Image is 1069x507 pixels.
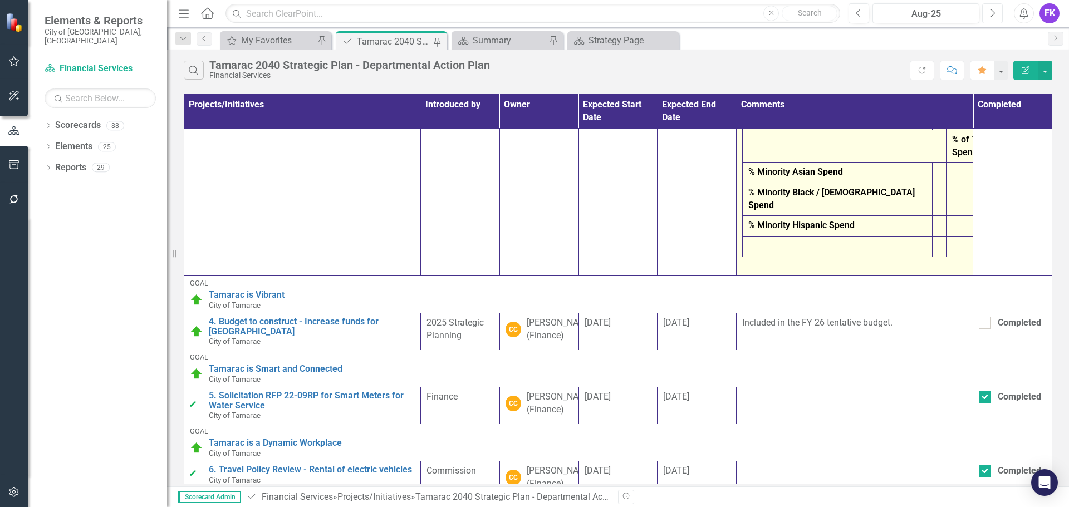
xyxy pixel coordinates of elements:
div: Summary [473,33,546,47]
td: Double-Click to Edit Right Click for Context Menu [184,350,1052,387]
div: My Favorites [241,33,315,47]
a: Tamarac is a Dynamic Workplace [209,438,1046,448]
a: Elements [55,140,92,153]
a: Reports [55,161,86,174]
td: Double-Click to Edit Right Click for Context Menu [184,461,421,494]
button: Aug-25 [872,3,979,23]
div: Tamarac 2040 Strategic Plan - Departmental Action Plan [415,491,638,502]
span: City of Tamarac [209,375,261,383]
span: [DATE] [663,465,689,476]
div: Aug-25 [876,7,975,21]
td: Double-Click to Edit [973,461,1052,494]
button: FK [1039,3,1060,23]
small: City of [GEOGRAPHIC_DATA], [GEOGRAPHIC_DATA] [45,27,156,46]
div: [PERSON_NAME] (Finance) [527,391,594,416]
a: 6. Travel Policy Review - Rental of electric vehicles [209,465,415,475]
p: Included in the FY 26 tentative budget. [742,317,967,329]
a: Financial Services [45,62,156,75]
td: Double-Click to Edit [421,387,500,424]
a: Projects/Initiatives [337,491,411,502]
img: In Progress [190,293,203,307]
span: City of Tamarac [209,475,261,484]
span: Finance [426,391,458,402]
a: Summary [454,33,546,47]
div: 25 [98,142,116,151]
a: Scorecards [55,119,101,132]
img: In Progress [190,325,203,338]
div: 29 [92,163,110,173]
div: CC [506,396,521,411]
td: Double-Click to Edit [578,387,658,424]
div: Goal [190,279,1046,287]
button: Search [782,6,837,21]
a: Tamarac is Smart and Connected [209,364,1046,374]
span: [DATE] [585,317,611,328]
div: Strategy Page [589,33,676,47]
td: Double-Click to Edit [578,461,658,494]
td: Double-Click to Edit Right Click for Context Menu [184,313,421,350]
span: Elements & Reports [45,14,156,27]
strong: % Minority Black / [DEMOGRAPHIC_DATA] Spend [748,187,915,210]
img: Complete [190,468,203,481]
td: Double-Click to Edit [737,313,973,350]
div: Goal [190,427,1046,435]
td: Double-Click to Edit [737,461,973,494]
div: Tamarac 2040 Strategic Plan - Departmental Action Plan [209,59,490,71]
a: My Favorites [223,33,315,47]
img: In Progress [190,441,203,455]
span: City of Tamarac [209,449,261,457]
strong: % of Total Spend [952,134,992,157]
a: 5. Solicitation RFP 22-09RP for Smart Meters for Water Service [209,391,415,410]
span: City of Tamarac [209,411,261,420]
td: Double-Click to Edit [499,387,578,424]
td: Double-Click to Edit [973,387,1052,424]
strong: % Minority Asian Spend [748,166,843,177]
a: Financial Services [262,491,333,502]
td: Double-Click to Edit [973,313,1052,350]
input: Search ClearPoint... [225,4,840,23]
strong: % Minority Hispanic Spend [748,220,855,230]
div: [PERSON_NAME] (Finance) [527,317,594,342]
span: [DATE] [585,465,611,476]
span: Search [798,8,822,17]
td: Double-Click to Edit [658,461,737,494]
img: Complete [190,399,203,412]
a: 4. Budget to construct - Increase funds for [GEOGRAPHIC_DATA] [209,317,415,336]
td: Double-Click to Edit [421,461,500,494]
td: Double-Click to Edit [421,313,500,350]
div: Tamarac 2040 Strategic Plan - Departmental Action Plan [357,35,430,48]
span: Scorecard Admin [178,491,241,503]
div: CC [506,322,521,337]
span: City of Tamarac [209,301,261,309]
a: Tamarac is Vibrant [209,290,1046,300]
td: Double-Click to Edit [658,387,737,424]
td: Double-Click to Edit [658,313,737,350]
div: CC [506,470,521,485]
div: Financial Services [209,71,490,80]
img: ClearPoint Strategy [6,12,25,32]
td: Double-Click to Edit Right Click for Context Menu [184,275,1052,313]
td: Double-Click to Edit Right Click for Context Menu [184,424,1052,461]
div: Open Intercom Messenger [1031,469,1058,496]
div: 88 [106,121,124,130]
input: Search Below... [45,88,156,108]
div: Goal [190,353,1046,361]
span: [DATE] [663,391,689,402]
td: Double-Click to Edit [578,313,658,350]
span: [DATE] [585,391,611,402]
a: Strategy Page [570,33,676,47]
div: [PERSON_NAME] (Finance) [527,465,594,490]
td: Double-Click to Edit [737,387,973,424]
span: City of Tamarac [209,337,261,346]
div: » » [246,491,610,504]
td: Double-Click to Edit [499,461,578,494]
td: Double-Click to Edit [499,313,578,350]
span: Commission [426,465,476,476]
img: In Progress [190,367,203,381]
td: Double-Click to Edit Right Click for Context Menu [184,387,421,424]
span: [DATE] [663,317,689,328]
span: 2025 Strategic Planning [426,317,484,341]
